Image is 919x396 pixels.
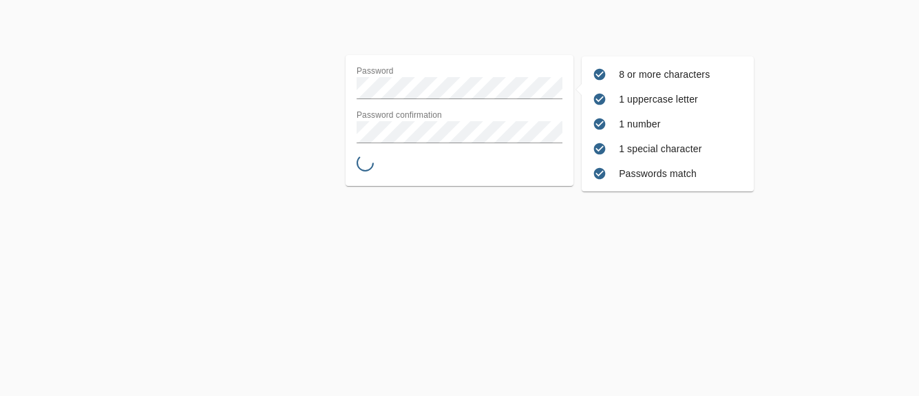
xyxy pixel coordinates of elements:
p: 8 or more characters [619,67,743,81]
label: Password [357,67,394,76]
p: Passwords match [619,167,743,180]
p: 1 uppercase letter [619,92,743,106]
p: 1 special character [619,142,743,156]
p: 1 number [619,117,743,131]
label: Password confirmation [357,112,442,120]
